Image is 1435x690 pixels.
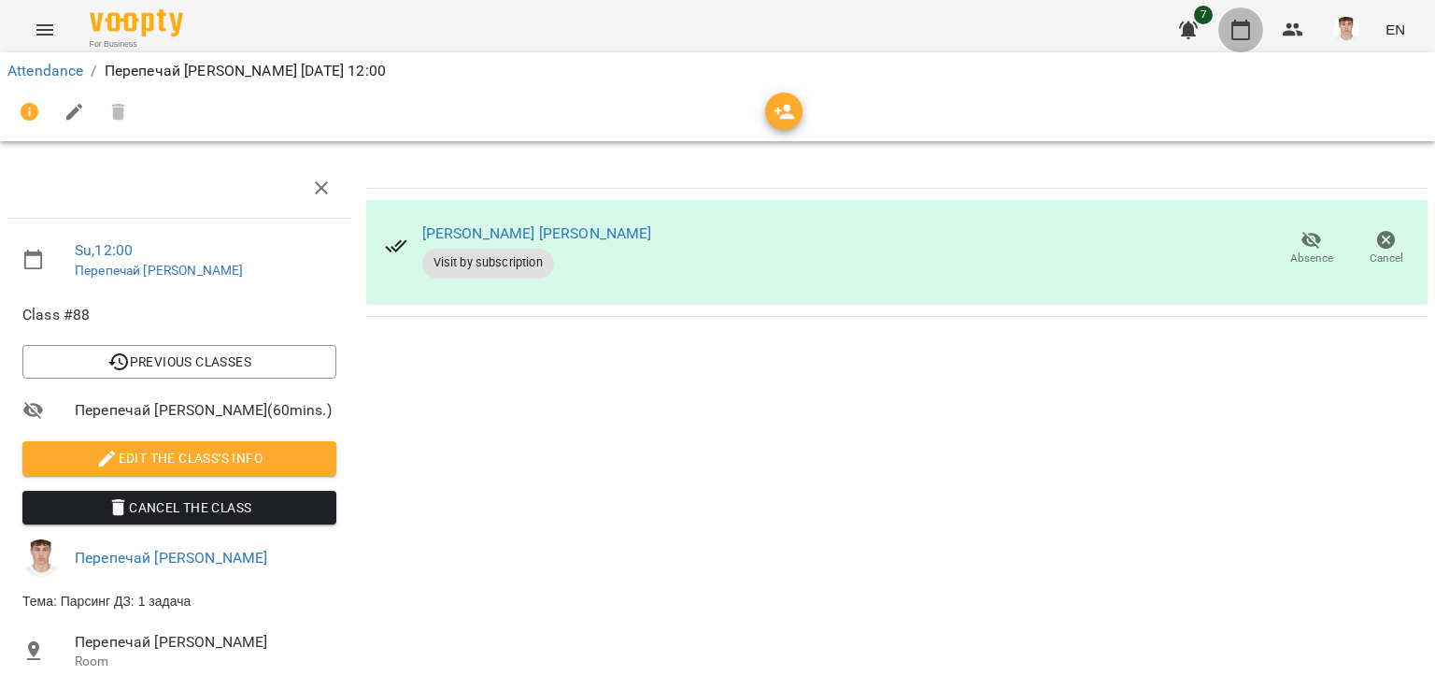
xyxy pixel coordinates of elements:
[90,9,183,36] img: Voopty Logo
[37,447,321,469] span: Edit the class's Info
[7,60,1428,82] nav: breadcrumb
[75,263,243,278] a: Перепечай [PERSON_NAME]
[75,399,336,422] span: Перепечай [PERSON_NAME] ( 60 mins. )
[22,345,336,379] button: Previous Classes
[75,631,336,654] span: Перепечай [PERSON_NAME]
[1370,251,1403,266] span: Cancel
[422,224,652,242] a: [PERSON_NAME] [PERSON_NAME]
[1333,17,1359,43] img: 8fe045a9c59afd95b04cf3756caf59e6.jpg
[1349,223,1424,275] button: Cancel
[22,491,336,525] button: Cancel the class
[7,584,351,618] li: Тема: Парсинг ДЗ: 1 задача
[37,496,321,519] span: Cancel the class
[22,441,336,475] button: Edit the class's Info
[1194,6,1213,24] span: 7
[75,653,336,671] p: Room
[22,539,60,577] img: 8fe045a9c59afd95b04cf3756caf59e6.jpg
[75,549,267,567] a: Перепечай [PERSON_NAME]
[37,351,321,373] span: Previous Classes
[91,60,96,82] li: /
[75,241,133,259] a: Su , 12:00
[90,38,183,50] span: For Business
[7,62,83,79] a: Attendance
[22,304,336,326] span: Class #88
[1378,12,1413,47] button: EN
[1385,20,1405,39] span: EN
[1274,223,1349,275] button: Absence
[105,60,386,82] p: Перепечай [PERSON_NAME] [DATE] 12:00
[422,254,554,271] span: Visit by subscription
[1290,251,1333,266] span: Absence
[22,7,67,52] button: Menu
